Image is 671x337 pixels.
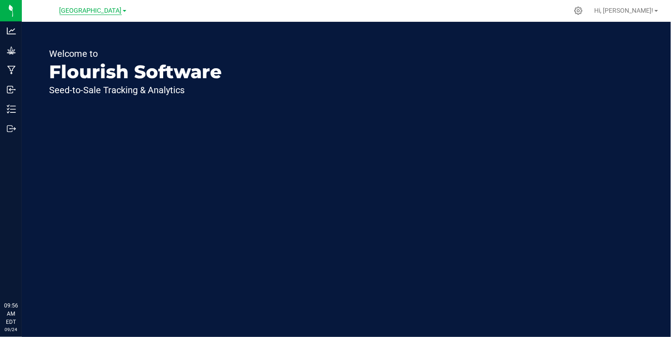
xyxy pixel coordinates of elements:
p: 09/24 [4,326,18,333]
span: Hi, [PERSON_NAME]! [595,7,654,14]
p: Welcome to [49,49,222,58]
p: 09:56 AM EDT [4,302,18,326]
inline-svg: Grow [7,46,16,55]
inline-svg: Inventory [7,105,16,114]
div: Manage settings [573,6,584,15]
inline-svg: Inbound [7,85,16,94]
span: [GEOGRAPHIC_DATA] [60,7,122,15]
inline-svg: Analytics [7,26,16,35]
inline-svg: Manufacturing [7,65,16,75]
p: Seed-to-Sale Tracking & Analytics [49,86,222,95]
p: Flourish Software [49,63,222,81]
inline-svg: Outbound [7,124,16,133]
